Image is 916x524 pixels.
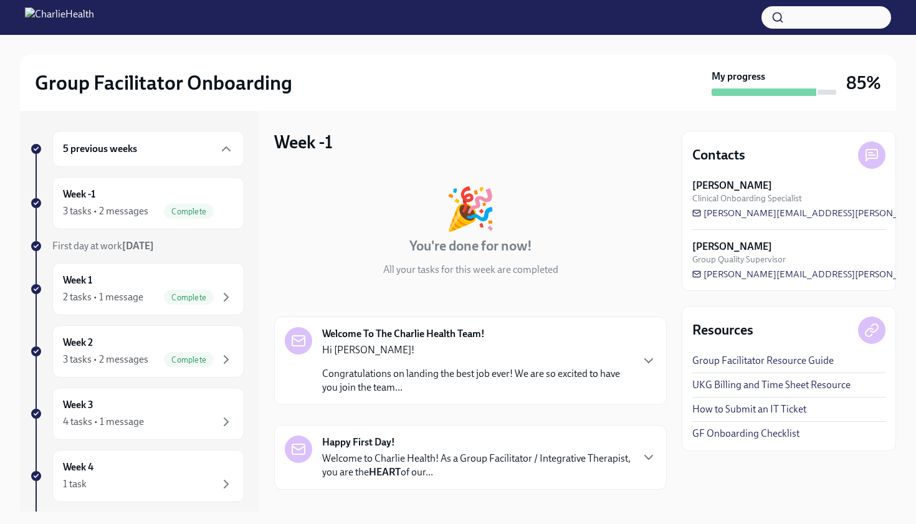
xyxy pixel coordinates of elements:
a: UKG Billing and Time Sheet Resource [692,378,851,392]
h6: Week 4 [63,460,93,474]
p: Welcome to Charlie Health! As a Group Facilitator / Integrative Therapist, you are the of our... [322,452,631,479]
a: How to Submit an IT Ticket [692,403,806,416]
strong: HEART [369,466,401,478]
img: CharlieHealth [25,7,94,27]
div: 3 tasks • 2 messages [63,204,148,218]
span: Complete [164,207,214,216]
h6: Week 2 [63,336,93,350]
span: First day at work [52,240,154,252]
strong: [DATE] [122,240,154,252]
a: Group Facilitator Resource Guide [692,354,834,368]
div: 4 tasks • 1 message [63,415,144,429]
div: 🎉 [445,188,496,229]
span: Complete [164,355,214,364]
strong: Happy First Day! [322,436,395,449]
h6: Week -1 [63,188,95,201]
div: 1 task [63,477,87,491]
p: Congratulations on landing the best job ever! We are so excited to have you join the team... [322,367,631,394]
h3: 85% [846,72,881,94]
a: Week 23 tasks • 2 messagesComplete [30,325,244,378]
h3: Week -1 [274,131,333,153]
strong: My progress [712,70,765,83]
h4: Resources [692,321,753,340]
p: Hi [PERSON_NAME]! [322,343,631,357]
a: Week 12 tasks • 1 messageComplete [30,263,244,315]
a: First day at work[DATE] [30,239,244,253]
span: Clinical Onboarding Specialist [692,193,802,204]
h6: 5 previous weeks [63,142,137,156]
p: All your tasks for this week are completed [383,263,558,277]
strong: Welcome To The Charlie Health Team! [322,327,485,341]
h6: Week 1 [63,274,92,287]
a: Week -13 tasks • 2 messagesComplete [30,177,244,229]
h4: You're done for now! [409,237,532,255]
strong: [PERSON_NAME] [692,240,772,254]
div: 2 tasks • 1 message [63,290,143,304]
h2: Group Facilitator Onboarding [35,70,292,95]
a: GF Onboarding Checklist [692,427,799,441]
h6: Week 3 [63,398,93,412]
span: Group Quality Supervisor [692,254,786,265]
h4: Contacts [692,146,745,164]
a: Week 34 tasks • 1 message [30,388,244,440]
span: Complete [164,293,214,302]
div: 5 previous weeks [52,131,244,167]
a: Week 41 task [30,450,244,502]
div: 3 tasks • 2 messages [63,353,148,366]
strong: [PERSON_NAME] [692,179,772,193]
